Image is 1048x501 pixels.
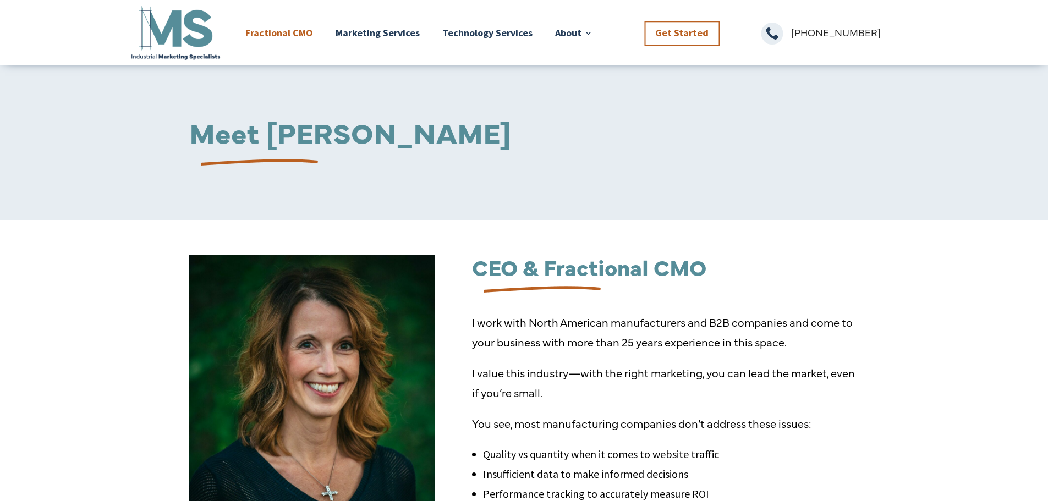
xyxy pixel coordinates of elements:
[336,4,420,62] a: Marketing Services
[245,4,313,62] a: Fractional CMO
[644,21,720,46] a: Get Started
[472,414,859,444] p: You see, most manufacturing companies don’t address these issues:
[555,4,592,62] a: About
[483,464,859,484] li: Insufficient data to make informed decisions
[472,363,859,414] p: I value this industry—with the right marketing, you can lead the market, even if you’re small.
[442,4,533,62] a: Technology Services
[189,149,322,177] img: underline
[791,23,919,42] p: [PHONE_NUMBER]
[472,255,859,283] h2: CEO & Fractional CMO
[472,312,859,363] p: I work with North American manufacturers and B2B companies and come to your business with more th...
[189,117,859,152] h1: Meet [PERSON_NAME]
[761,23,783,45] span: 
[472,276,605,304] img: underline
[483,444,859,464] li: Quality vs quantity when it comes to website traffic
